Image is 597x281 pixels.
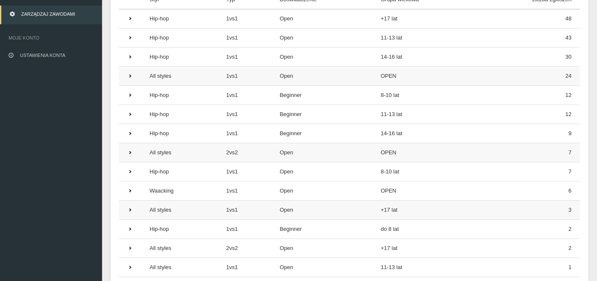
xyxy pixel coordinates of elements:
td: 12 [475,86,580,105]
td: Hip-hop [141,86,218,105]
td: 43 [475,28,580,48]
td: All styles [141,239,218,258]
td: Open [271,67,372,86]
td: Open [271,28,372,48]
td: OPEN [372,67,475,86]
td: 8-10 lat [372,86,475,105]
td: Open [271,239,372,258]
td: 48 [475,9,580,28]
td: Open [271,9,372,28]
td: Waacking [141,182,218,201]
td: 1vs1 [218,105,271,124]
td: +17 lat [372,239,475,258]
td: Open [271,162,372,182]
td: 2vs2 [218,143,271,162]
td: 1vs1 [218,124,271,143]
td: 1vs1 [218,48,271,67]
span: Zarządzaj zawodami [21,11,75,17]
td: Hip-hop [141,124,218,143]
td: 11-13 lat [372,105,475,124]
td: 1vs1 [218,162,271,182]
td: Open [271,48,372,67]
td: 2 [475,239,580,258]
td: Open [271,258,372,277]
td: 2 [475,220,580,239]
span: Moje konto [8,34,93,42]
td: 14-16 lat [372,48,475,67]
td: 30 [475,48,580,67]
td: All styles [141,67,218,86]
td: Open [271,182,372,201]
td: do 8 lat [372,220,475,239]
td: Open [271,201,372,220]
td: 11-13 lat [372,28,475,48]
td: 2vs2 [218,239,271,258]
td: 1 [475,258,580,277]
td: 7 [475,162,580,182]
td: 12 [475,105,580,124]
td: Hip-hop [141,48,218,67]
td: 1vs1 [218,258,271,277]
td: 7 [475,143,580,162]
td: Hip-hop [141,105,218,124]
td: Beginner [271,124,372,143]
td: +17 lat [372,201,475,220]
td: OPEN [372,143,475,162]
td: 3 [475,201,580,220]
td: Open [271,143,372,162]
td: Beginner [271,105,372,124]
td: 6 [475,182,580,201]
td: 8-10 lat [372,162,475,182]
td: +17 lat [372,9,475,28]
td: Hip-hop [141,9,218,28]
td: 9 [475,124,580,143]
td: 14-16 lat [372,124,475,143]
td: Hip-hop [141,220,218,239]
td: Beginner [271,86,372,105]
td: 1vs1 [218,182,271,201]
td: 1vs1 [218,9,271,28]
td: 1vs1 [218,28,271,48]
td: OPEN [372,182,475,201]
td: 1vs1 [218,67,271,86]
td: Beginner [271,220,372,239]
td: 1vs1 [218,86,271,105]
span: Ustawienia konta [20,53,65,58]
td: All styles [141,143,218,162]
td: All styles [141,201,218,220]
td: All styles [141,258,218,277]
td: Hip-hop [141,28,218,48]
td: 1vs1 [218,201,271,220]
td: 1vs1 [218,220,271,239]
td: Hip-hop [141,162,218,182]
td: 24 [475,67,580,86]
td: 11-13 lat [372,258,475,277]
